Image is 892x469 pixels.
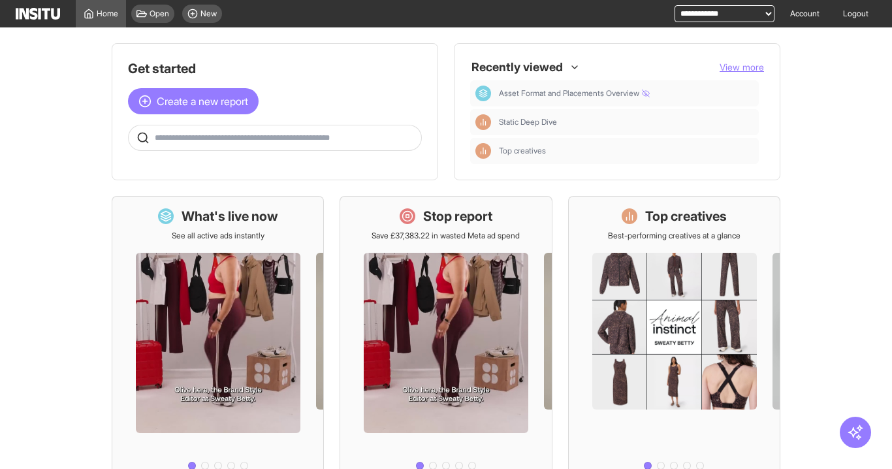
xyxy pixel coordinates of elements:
span: Home [97,8,118,19]
p: Best-performing creatives at a glance [608,231,741,241]
div: Insights [475,114,491,130]
span: Asset Format and Placements Overview [499,88,754,99]
button: Create a new report [128,88,259,114]
img: Logo [16,8,60,20]
span: Asset Format and Placements Overview [499,88,650,99]
span: New [200,8,217,19]
p: See all active ads instantly [172,231,264,241]
span: View more [720,61,764,73]
button: View more [720,61,764,74]
span: Top creatives [499,146,754,156]
div: Insights [475,143,491,159]
h1: Top creatives [645,207,727,225]
p: Save £37,383.22 in wasted Meta ad spend [372,231,520,241]
span: Top creatives [499,146,546,156]
h1: What's live now [182,207,278,225]
span: Open [150,8,169,19]
span: Create a new report [157,93,248,109]
h1: Get started [128,59,422,78]
span: Static Deep Dive [499,117,754,127]
div: Dashboard [475,86,491,101]
h1: Stop report [423,207,492,225]
span: Static Deep Dive [499,117,557,127]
